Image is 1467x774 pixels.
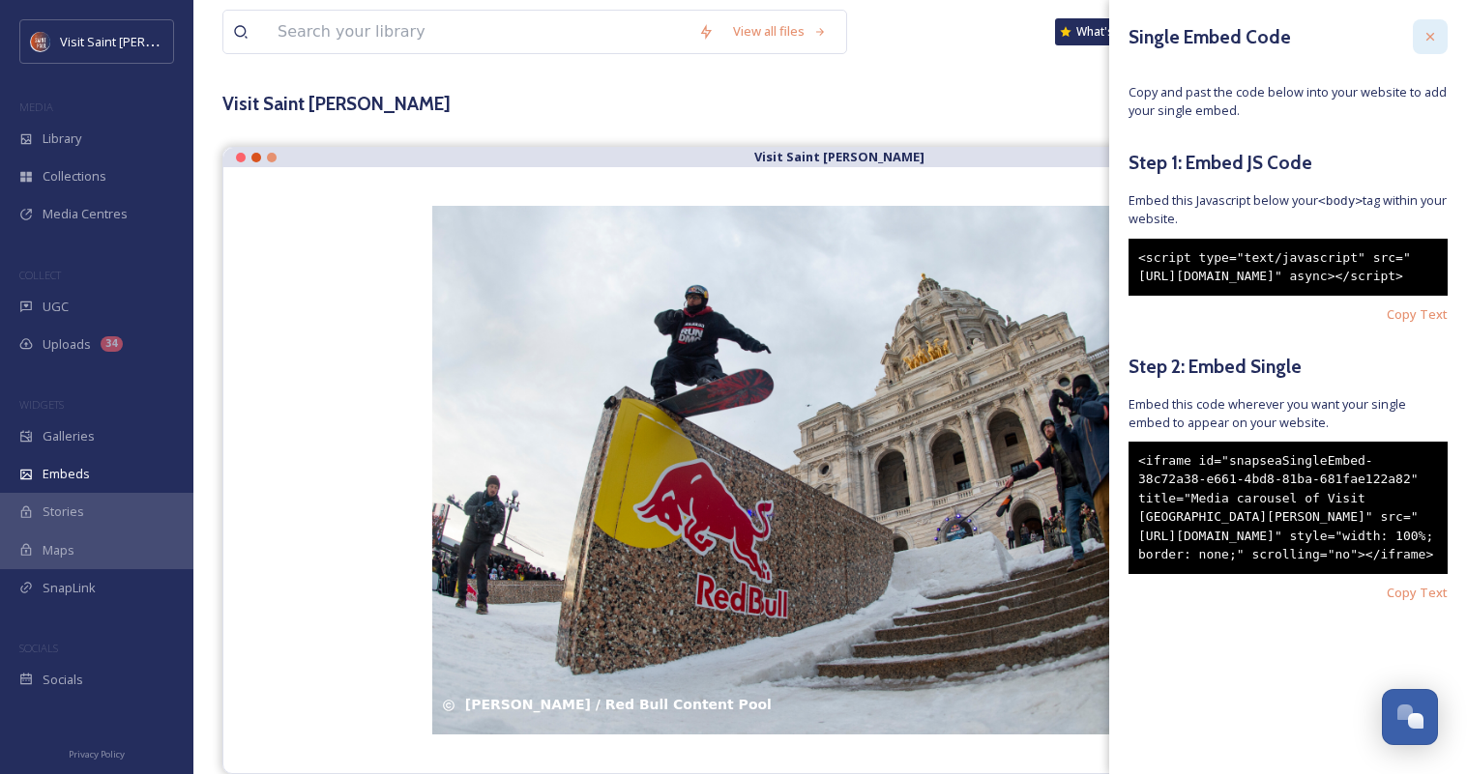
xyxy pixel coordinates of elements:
[31,32,50,51] img: Visit%20Saint%20Paul%20Updated%20Profile%20Image.jpg
[43,335,91,354] span: Uploads
[1129,395,1448,432] span: Embed this code wherever you want your single embed to appear on your website.
[1129,149,1448,177] h5: Step 1: Embed JS Code
[43,671,83,689] span: Socials
[43,465,90,483] span: Embeds
[1129,191,1448,228] span: Embed this Javascript below your tag within your website.
[43,541,74,559] span: Maps
[1387,584,1448,602] span: Copy Text
[43,427,95,445] span: Galleries
[43,167,106,186] span: Collections
[1129,353,1448,381] h5: Step 2: Embed Single
[60,32,215,50] span: Visit Saint [PERSON_NAME]
[1129,239,1448,296] div: <script type="text/javascript" src="[URL][DOMAIN_NAME]" async></script>
[19,100,53,114] span: MEDIA
[1387,305,1448,324] span: Copy Text
[222,90,451,118] h3: Visit Saint [PERSON_NAME]
[1055,18,1152,45] a: What's New
[101,336,123,352] div: 34
[69,748,125,760] span: Privacy Policy
[43,579,96,597] span: SnapLink
[19,641,58,655] span: SOCIALS
[1382,689,1438,745] button: Open Chat
[1318,193,1363,208] span: <body>
[43,205,128,223] span: Media Centres
[43,502,84,521] span: Stories
[69,741,125,764] a: Privacy Policy
[43,129,81,148] span: Library
[43,298,69,316] span: UGC
[1129,23,1291,51] h3: Single Embed Code
[19,397,64,412] span: WIDGETS
[723,13,836,50] a: View all files
[1129,83,1448,120] span: Copy and past the code below into your website to add your single embed.
[754,148,924,165] strong: Visit Saint [PERSON_NAME]
[268,11,689,53] input: Search your library
[19,268,61,282] span: COLLECT
[1129,442,1448,574] div: <iframe id="snapseaSingleEmbed-38c72a38-e661-4bd8-81ba-681fae122a82" title="Media carousel of Vis...
[432,206,1228,734] img: LJ Henriquez slides the ledge at Red Bull Heavy Metal in Saint Paul, Minnesota, USA on February 1...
